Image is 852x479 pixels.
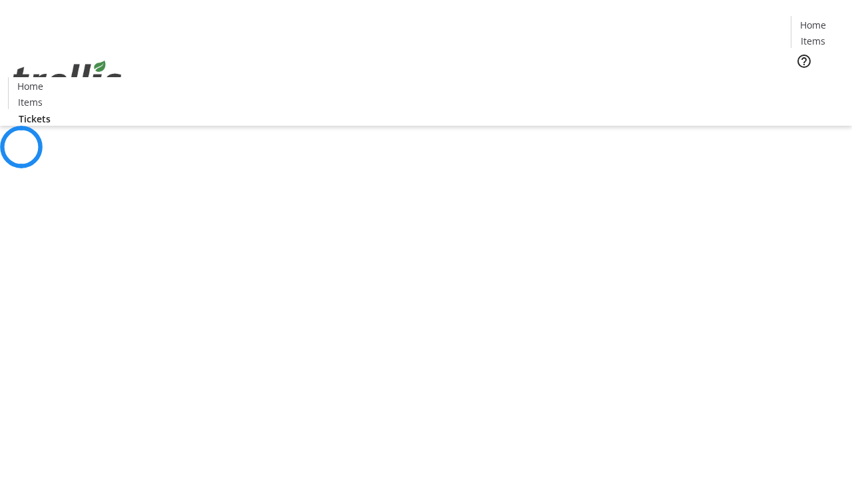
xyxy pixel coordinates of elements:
a: Items [9,95,51,109]
span: Tickets [801,77,833,91]
span: Home [17,79,43,93]
button: Help [791,48,817,75]
span: Home [800,18,826,32]
span: Items [801,34,825,48]
a: Home [791,18,834,32]
a: Home [9,79,51,93]
a: Tickets [8,112,61,126]
span: Tickets [19,112,51,126]
a: Tickets [791,77,844,91]
span: Items [18,95,43,109]
a: Items [791,34,834,48]
img: Orient E2E Organization rStvEu4mao's Logo [8,46,126,112]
